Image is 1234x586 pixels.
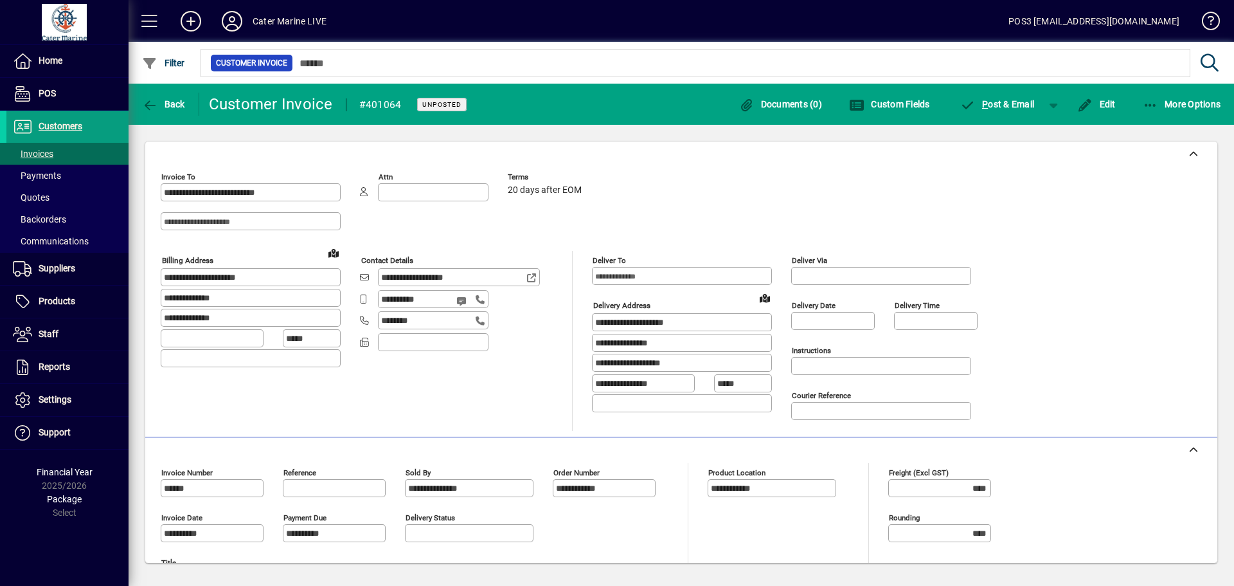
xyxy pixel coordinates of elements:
mat-label: Rounding [889,513,920,522]
button: Documents (0) [735,93,825,116]
span: Communications [13,236,89,246]
mat-label: Invoice date [161,513,202,522]
span: Suppliers [39,263,75,273]
a: View on map [323,243,344,263]
span: Settings [39,394,71,405]
span: P [982,99,988,109]
span: Support [39,427,71,437]
span: 20 days after EOM [508,185,582,196]
a: Invoices [6,143,129,165]
mat-label: Payment due [283,513,326,522]
mat-label: Delivery date [792,301,836,310]
button: Send SMS [447,286,478,316]
mat-label: Delivery status [406,513,455,522]
span: Terms [508,173,585,181]
div: Customer Invoice [209,94,333,114]
div: POS3 [EMAIL_ADDRESS][DOMAIN_NAME] [1008,11,1179,32]
mat-label: Deliver via [792,256,827,265]
span: ost & Email [960,99,1035,109]
span: Edit [1077,99,1116,109]
mat-label: Sold by [406,468,431,477]
button: Edit [1074,93,1119,116]
mat-label: Order number [553,468,600,477]
a: Knowledge Base [1192,3,1218,44]
button: Filter [139,51,188,75]
span: Payments [13,170,61,181]
mat-label: Product location [708,468,765,477]
a: Suppliers [6,253,129,285]
button: Back [139,93,188,116]
span: Invoices [13,149,53,159]
app-page-header-button: Back [129,93,199,116]
mat-label: Invoice number [161,468,213,477]
a: Communications [6,230,129,252]
span: Back [142,99,185,109]
a: Quotes [6,187,129,208]
mat-label: Delivery time [895,301,940,310]
span: Financial Year [37,467,93,477]
button: More Options [1140,93,1224,116]
span: Products [39,296,75,306]
a: Reports [6,351,129,383]
span: Documents (0) [738,99,822,109]
mat-label: Title [161,558,176,567]
mat-label: Attn [379,172,393,181]
span: Home [39,55,62,66]
button: Add [170,10,211,33]
div: Cater Marine LIVE [253,11,326,32]
span: Reports [39,362,70,372]
mat-label: Reference [283,468,316,477]
span: Quotes [13,192,49,203]
span: Customer Invoice [216,57,287,69]
mat-label: Invoice To [161,172,195,181]
a: Payments [6,165,129,187]
button: Profile [211,10,253,33]
mat-label: Instructions [792,346,831,355]
span: Staff [39,329,58,339]
a: Support [6,417,129,449]
div: #401064 [359,95,402,115]
span: Package [47,494,82,504]
a: Backorders [6,208,129,230]
span: Customers [39,121,82,131]
a: Products [6,286,129,318]
button: Custom Fields [846,93,933,116]
a: Staff [6,318,129,351]
a: Home [6,45,129,77]
span: Backorders [13,214,66,224]
span: More Options [1143,99,1221,109]
span: POS [39,88,56,98]
a: Settings [6,384,129,416]
span: Unposted [422,100,461,109]
span: Filter [142,58,185,68]
a: View on map [755,288,775,308]
a: POS [6,78,129,110]
mat-label: Deliver To [593,256,626,265]
button: Post & Email [954,93,1041,116]
mat-label: Courier Reference [792,391,851,400]
span: Custom Fields [849,99,930,109]
mat-label: Freight (excl GST) [889,468,949,477]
